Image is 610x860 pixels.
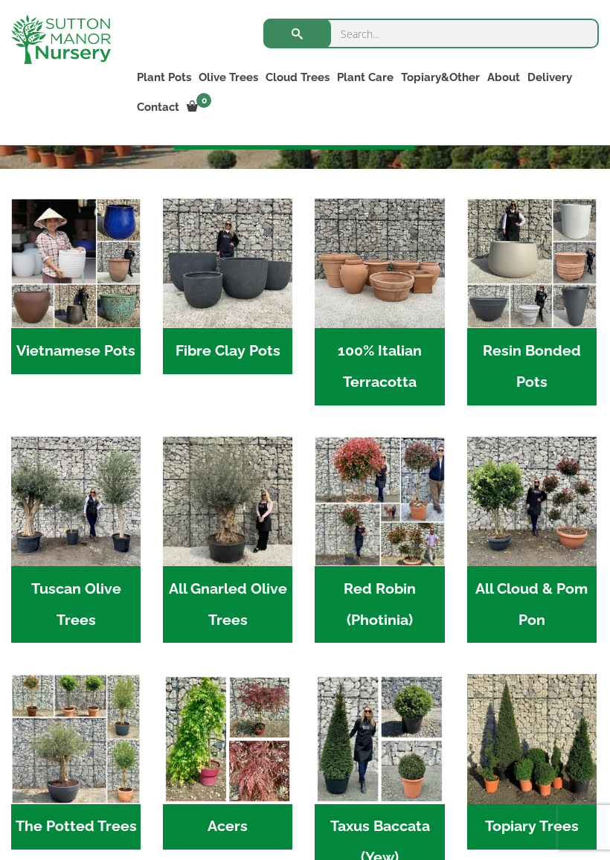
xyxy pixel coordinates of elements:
a: Olive Trees [195,67,262,88]
h2: The Potted Trees [11,804,141,850]
a: Visit product category The Potted Trees [11,674,141,850]
span: 0 [196,93,211,108]
a: Contact [133,97,183,118]
img: Home - Untitled Project 4 [163,674,292,803]
a: Visit product category 100% Italian Terracotta [315,199,444,405]
a: Visit product category Fibre Clay Pots [163,199,292,374]
a: Plant Pots [133,67,195,88]
a: Visit product category All Cloud & Pom Pon [467,437,597,644]
a: Cloud Trees [262,67,333,88]
a: Visit product category All Gnarled Olive Trees [163,437,292,644]
a: Visit product category Resin Bonded Pots [467,199,597,405]
a: About [484,67,524,88]
img: Home - new coll [11,674,141,803]
a: 0 [183,97,216,118]
h2: All Gnarled Olive Trees [163,566,292,644]
a: Topiary&Other [397,67,484,88]
input: Search... [263,19,599,48]
h2: Fibre Clay Pots [163,328,292,374]
img: Home - 5833C5B7 31D0 4C3A 8E42 DB494A1738DB [163,437,292,566]
a: Visit product category Tuscan Olive Trees [11,437,141,644]
h2: 100% Italian Terracotta [315,328,444,405]
h2: Resin Bonded Pots [467,328,597,405]
img: logo [11,15,111,64]
h2: Topiary Trees [467,804,597,850]
h2: Red Robin (Photinia) [315,566,444,644]
img: Home - C8EC7518 C483 4BAA AA61 3CAAB1A4C7C4 1 201 a [467,674,597,803]
img: Home - Untitled Project [315,674,444,803]
img: Home - A124EB98 0980 45A7 B835 C04B779F7765 [467,437,597,566]
h2: All Cloud & Pom Pon [467,566,597,644]
img: Home - F5A23A45 75B5 4929 8FB2 454246946332 [315,437,444,566]
h2: Vietnamese Pots [11,328,141,374]
h2: Acers [163,804,292,850]
img: Home - 6E921A5B 9E2F 4B13 AB99 4EF601C89C59 1 105 c [11,199,141,328]
img: Home - 67232D1B A461 444F B0F6 BDEDC2C7E10B 1 105 c [467,199,597,328]
img: Home - 1B137C32 8D99 4B1A AA2F 25D5E514E47D 1 105 c [315,199,444,328]
img: Home - 8194B7A3 2818 4562 B9DD 4EBD5DC21C71 1 105 c 1 [163,199,292,328]
a: Visit product category Acers [163,674,292,850]
a: Visit product category Vietnamese Pots [11,199,141,374]
img: Home - 7716AD77 15EA 4607 B135 B37375859F10 [11,437,141,566]
a: Visit product category Topiary Trees [467,674,597,850]
a: Plant Care [333,67,397,88]
a: Delivery [524,67,576,88]
a: Visit product category Red Robin (Photinia) [315,437,444,644]
h2: Tuscan Olive Trees [11,566,141,644]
